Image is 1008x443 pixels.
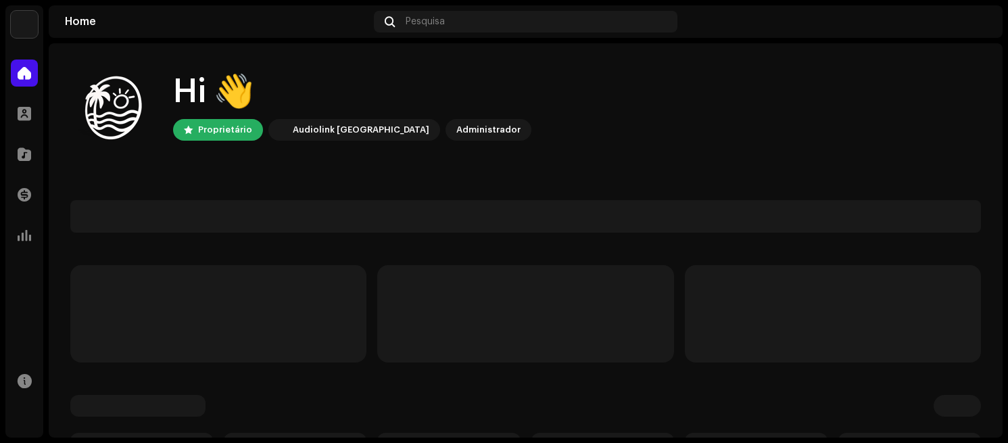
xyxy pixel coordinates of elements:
[11,11,38,38] img: 730b9dfe-18b5-4111-b483-f30b0c182d82
[293,122,429,138] div: Audiolink [GEOGRAPHIC_DATA]
[271,122,287,138] img: 730b9dfe-18b5-4111-b483-f30b0c182d82
[70,65,151,146] img: 1ebc77d3-5995-4f61-92be-caf2c6141e4e
[173,70,531,114] div: Hi 👋
[406,16,445,27] span: Pesquisa
[198,122,252,138] div: Proprietário
[965,11,986,32] img: 1ebc77d3-5995-4f61-92be-caf2c6141e4e
[65,16,368,27] div: Home
[456,122,521,138] div: Administrador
